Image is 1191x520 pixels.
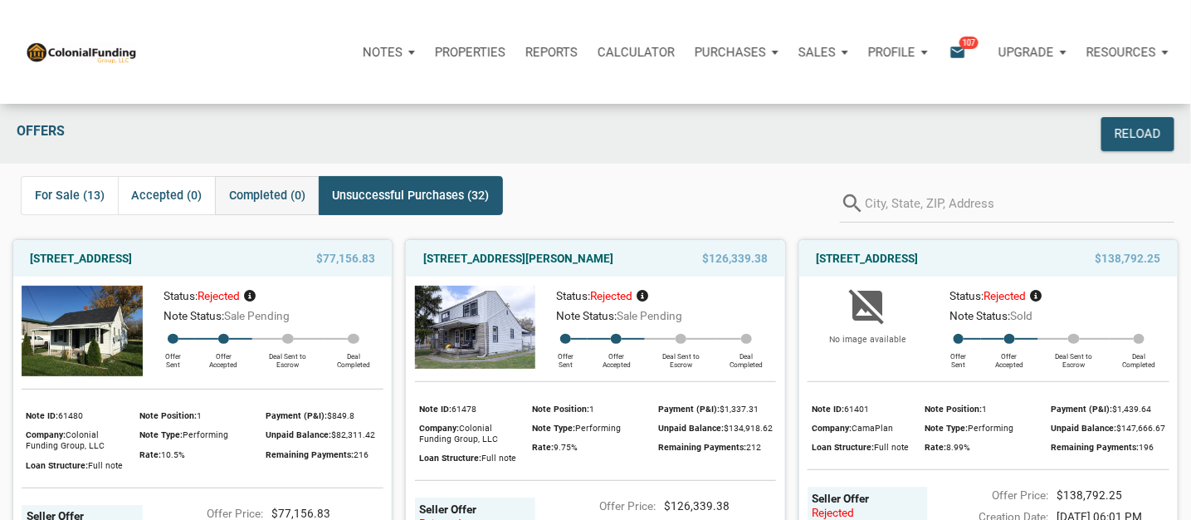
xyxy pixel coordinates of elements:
i: image_not_supported [808,286,928,326]
span: rejected [984,289,1026,302]
span: 9.75% [554,442,578,453]
span: Note Status: [557,309,617,322]
span: Loan Structure: [26,460,88,471]
div: Offer Price: [527,498,656,514]
span: Remaining Payments: [658,442,746,453]
div: Deal Sent to Escrow [645,344,716,369]
span: 212 [746,442,761,453]
span: Note Type: [925,423,969,434]
span: Performing [969,423,1014,434]
span: Status: [949,289,984,302]
div: $138,792.25 [1048,487,1177,503]
span: rejected [591,289,633,302]
span: 61401 [844,404,869,415]
span: Company: [26,429,66,440]
p: Properties [435,45,505,60]
span: $134,918.62 [724,423,773,434]
div: $126,339.38 [656,498,784,514]
span: Accepted (0) [131,186,202,206]
a: [STREET_ADDRESS][PERSON_NAME] [423,248,613,268]
span: 61478 [452,404,476,415]
span: Sale Pending [224,309,290,322]
span: Note ID: [26,410,58,421]
span: $126,339.38 [702,248,768,268]
span: $1,337.31 [720,404,759,415]
span: Status: [557,289,591,302]
span: 8.99% [947,442,971,453]
div: Offer Sent [544,344,588,369]
span: $1,439.64 [1113,404,1152,415]
span: Payment (P&I): [658,404,720,415]
span: Company: [812,423,852,434]
a: Notes [353,27,425,77]
button: Upgrade [988,27,1076,77]
div: Offer Price: [920,487,1048,503]
span: $82,311.42 [331,429,375,440]
span: Full note [88,460,123,471]
span: $77,156.83 [316,248,375,268]
span: Rate: [533,442,554,453]
div: Unsuccessful Purchases (32) [319,176,504,215]
span: Loan Structure: [419,453,481,464]
span: 1 [983,404,988,415]
span: 107 [959,36,979,49]
span: 61480 [58,410,83,421]
img: 569806 [22,286,142,376]
span: Rate: [139,449,161,460]
span: 216 [354,449,369,460]
img: 570848 [415,286,535,369]
div: Offer Sent [151,344,196,369]
a: [STREET_ADDRESS] [816,248,918,268]
p: Upgrade [998,45,1054,60]
span: Note Position: [533,404,590,415]
p: Resources [1086,45,1156,60]
p: Calculator [598,45,675,60]
img: NoteUnlimited [25,41,137,64]
span: Performing [576,423,622,434]
span: Note ID: [812,404,844,415]
span: 1 [197,410,202,421]
button: Reports [515,27,588,77]
p: Notes [363,45,403,60]
div: Seller Offer [419,503,531,518]
div: Deal Sent to Escrow [1038,344,1110,369]
span: 1 [590,404,595,415]
span: Remaining Payments: [1052,442,1140,453]
a: [STREET_ADDRESS] [30,248,132,268]
span: Note Type: [139,429,183,440]
button: email107 [937,27,988,77]
span: CamaPlan [852,423,893,434]
span: Rate: [925,442,947,453]
div: Offer Accepted [195,344,252,369]
span: $147,666.67 [1117,423,1166,434]
span: Completed (0) [229,186,305,206]
div: Reload [1115,125,1161,144]
span: Payment (P&I): [266,410,327,421]
p: Profile [868,45,915,60]
button: Sales [788,27,858,77]
div: Deal Completed [1110,344,1169,369]
div: Offer Accepted [588,344,645,369]
span: Unpaid Balance: [1052,423,1117,434]
span: Sold [1010,309,1032,322]
span: Note Status: [164,309,224,322]
div: Offer Sent [936,344,981,369]
p: No image available [808,330,928,350]
button: Resources [1076,27,1179,77]
span: Full note [874,442,909,453]
p: Purchases [695,45,766,60]
a: Properties [425,27,515,77]
span: Loan Structure: [812,442,874,453]
button: Purchases [685,27,788,77]
div: Deal Sent to Escrow [252,344,324,369]
span: Status: [164,289,198,302]
span: For Sale (13) [35,186,105,206]
span: Note ID: [419,404,452,415]
span: Note Position: [139,410,197,421]
i: email [948,42,968,61]
span: Payment (P&I): [1052,404,1113,415]
span: Unsuccessful Purchases (32) [332,186,489,206]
